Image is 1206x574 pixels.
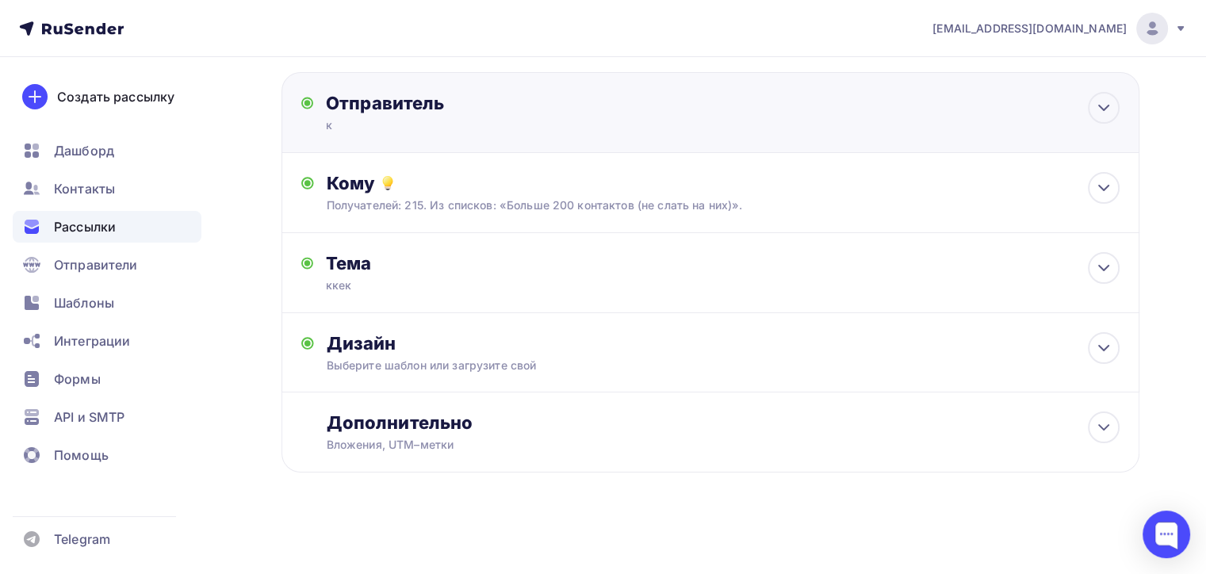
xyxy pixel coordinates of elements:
span: Шаблоны [54,293,114,312]
span: Рассылки [54,217,116,236]
div: Дизайн [327,332,1120,354]
div: к [326,117,635,133]
div: Кому [327,172,1120,194]
a: Формы [13,363,201,395]
a: Рассылки [13,211,201,243]
a: Контакты [13,173,201,205]
div: Получателей: 215. Из списков: «Больше 200 контактов (не слать на них)». [327,197,1040,213]
div: Выберите шаблон или загрузите свой [327,358,1040,373]
a: Отправители [13,249,201,281]
div: Тема [326,252,639,274]
span: [EMAIL_ADDRESS][DOMAIN_NAME] [932,21,1127,36]
span: API и SMTP [54,408,124,427]
span: Формы [54,369,101,388]
span: Отправители [54,255,138,274]
a: Шаблоны [13,287,201,319]
div: Создать рассылку [57,87,174,106]
span: Помощь [54,446,109,465]
span: Интеграции [54,331,130,350]
div: Дополнительно [327,411,1120,434]
div: Вложения, UTM–метки [327,437,1040,453]
a: [EMAIL_ADDRESS][DOMAIN_NAME] [932,13,1187,44]
span: Дашборд [54,141,114,160]
span: Контакты [54,179,115,198]
div: ккек [326,277,608,293]
div: Отправитель [326,92,669,114]
a: Дашборд [13,135,201,166]
span: Telegram [54,530,110,549]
